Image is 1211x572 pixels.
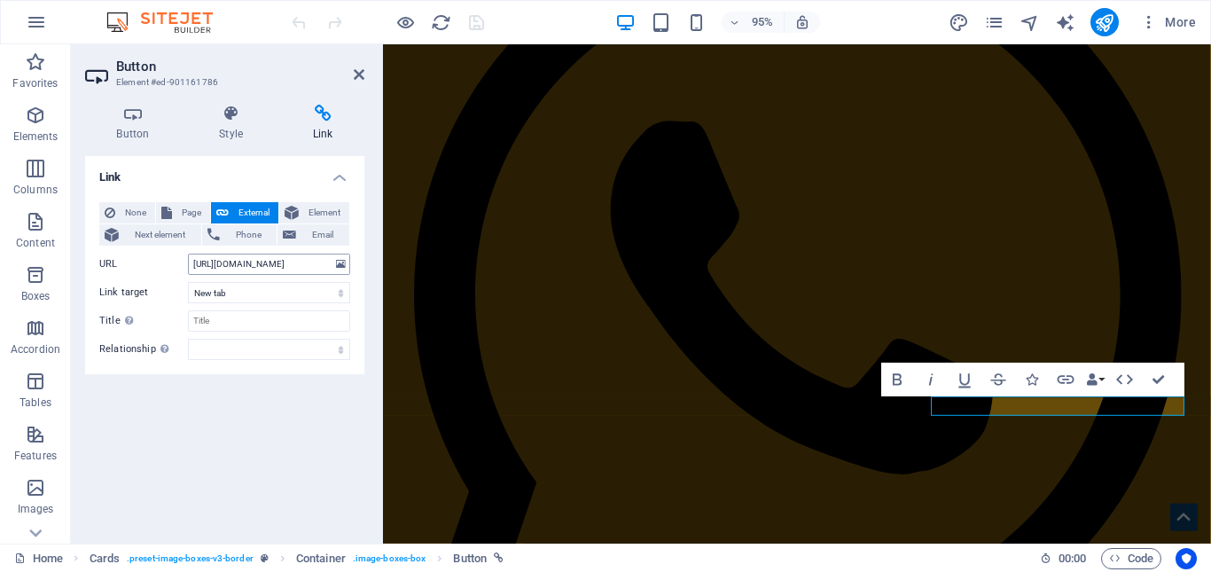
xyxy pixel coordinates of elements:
[16,236,55,250] p: Content
[14,548,63,569] a: Click to cancel selection. Double-click to open Pages
[188,105,282,142] h4: Style
[301,224,344,246] span: Email
[949,12,970,33] button: design
[1143,363,1175,396] button: Confirm (Ctrl+⏎)
[116,59,364,74] h2: Button
[99,254,188,275] label: URL
[211,202,278,223] button: External
[984,12,1004,33] i: Pages (Ctrl+Alt+S)
[494,553,504,563] i: This element is linked
[90,548,504,569] nav: breadcrumb
[430,12,451,33] button: reload
[1109,363,1141,396] button: HTML
[1094,12,1114,33] i: Publish
[188,310,350,332] input: Title
[949,363,981,396] button: Underline (Ctrl+U)
[279,202,349,223] button: Element
[1109,548,1153,569] span: Code
[99,224,201,246] button: Next element
[1071,552,1074,565] span: :
[20,396,51,410] p: Tables
[261,553,269,563] i: This element is a customizable preset
[277,224,349,246] button: Email
[1055,12,1075,33] i: AI Writer
[99,282,188,303] label: Link target
[1083,363,1107,396] button: Data Bindings
[1016,363,1048,396] button: Icons
[102,12,235,33] img: Editor Logo
[915,363,947,396] button: Italic (Ctrl+I)
[431,12,451,33] i: Reload page
[188,254,350,275] input: URL...
[85,156,364,188] h4: Link
[225,224,272,246] span: Phone
[949,12,969,33] i: Design (Ctrl+Alt+Y)
[127,548,254,569] span: . preset-image-boxes-v3-border
[1140,13,1196,31] span: More
[1020,12,1041,33] button: navigator
[982,363,1014,396] button: Strikethrough
[395,12,416,33] button: Click here to leave preview mode and continue editing
[1040,548,1087,569] h6: Session time
[99,310,188,332] label: Title
[12,76,58,90] p: Favorites
[85,105,188,142] h4: Button
[116,74,329,90] h3: Element #ed-901161786
[21,289,51,303] p: Boxes
[14,449,57,463] p: Features
[1176,548,1197,569] button: Usercentrics
[156,202,210,223] button: Page
[881,363,913,396] button: Bold (Ctrl+B)
[121,202,150,223] span: None
[353,548,426,569] span: . image-boxes-box
[304,202,344,223] span: Element
[234,202,273,223] span: External
[124,224,196,246] span: Next element
[1050,363,1082,396] button: Link
[177,202,205,223] span: Page
[11,342,60,357] p: Accordion
[722,12,785,33] button: 95%
[1059,548,1086,569] span: 00 00
[794,14,810,30] i: On resize automatically adjust zoom level to fit chosen device.
[13,183,58,197] p: Columns
[984,12,1005,33] button: pages
[1020,12,1040,33] i: Navigator
[296,548,346,569] span: Click to select. Double-click to edit
[99,339,188,360] label: Relationship
[1055,12,1076,33] button: text_generator
[18,502,54,516] p: Images
[202,224,277,246] button: Phone
[1090,8,1119,36] button: publish
[99,202,155,223] button: None
[1101,548,1161,569] button: Code
[1133,8,1203,36] button: More
[281,105,364,142] h4: Link
[13,129,59,144] p: Elements
[748,12,777,33] h6: 95%
[453,548,487,569] span: Click to select. Double-click to edit
[90,548,120,569] span: Click to select. Double-click to edit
